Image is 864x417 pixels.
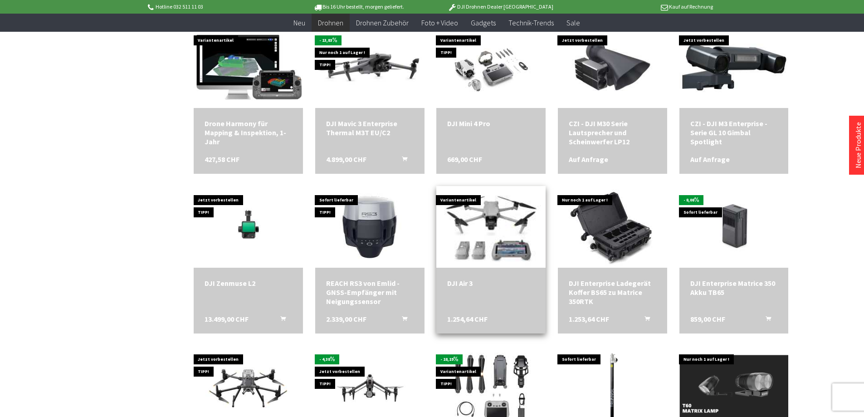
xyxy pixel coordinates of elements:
[502,14,560,32] a: Technik-Trends
[205,314,249,324] span: 13.499,00 CHF
[326,119,414,137] a: DJI Mavic 3 Enterprise Thermal M3T EU/C2 4.899,00 CHF In den Warenkorb
[434,170,548,284] img: DJI Air 3
[755,314,776,326] button: In den Warenkorb
[326,279,414,306] div: REACH RS3 von Emlid - GNSS-Empfänger mit Neigungssensor
[569,279,656,306] div: DJI Enterprise Ladegerät Koffer BS65 zu Matrice 350RTK
[569,119,656,146] div: CZI - DJI M30 Serie Lautsprecher und Scheinwerfer LP12
[690,314,725,324] span: 859,00 CHF
[447,119,535,128] a: DJI Mini 4 Pro 669,00 CHF
[350,14,415,32] a: Drohnen Zubehör
[690,279,778,297] div: DJI Enterprise Matrice 350 Akku TB65
[205,279,292,288] div: DJI Zenmuse L2
[205,119,292,146] div: Drone Harmony für Mapping & Inspektion, 1-Jahr
[430,1,571,12] p: DJI Drohnen Dealer [GEOGRAPHIC_DATA]
[447,155,482,164] span: 669,00 CHF
[560,14,586,32] a: Sale
[440,26,542,108] img: DJI Mini 4 Pro
[315,33,425,102] img: DJI Mavic 3 Enterprise Thermal M3T EU/C2
[205,119,292,146] a: Drone Harmony für Mapping & Inspektion, 1-Jahr 427,58 CHF
[464,14,502,32] a: Gadgets
[447,279,535,288] a: DJI Air 3 1.254,64 CHF
[326,314,366,324] span: 2.339,00 CHF
[690,155,730,164] span: Auf Anfrage
[146,1,288,12] p: Hotline 032 511 11 03
[326,279,414,306] a: REACH RS3 von Emlid - GNSS-Empfänger mit Neigungssensor 2.339,00 CHF In den Warenkorb
[569,119,656,146] a: CZI - DJI M30 Serie Lautsprecher und Scheinwerfer LP12 Auf Anfrage
[287,14,312,32] a: Neu
[391,314,413,326] button: In den Warenkorb
[356,18,409,27] span: Drohnen Zubehör
[421,18,458,27] span: Foto + Video
[269,314,291,326] button: In den Warenkorb
[318,18,343,27] span: Drohnen
[447,279,535,288] div: DJI Air 3
[679,31,789,104] img: CZI - DJI M3 Enterprise - Serie GL 10 Gimbal Spotlight
[329,186,410,268] img: REACH RS3 von Emlid - GNSS-Empfänger mit Neigungssensor
[569,279,656,306] a: DJI Enterprise Ladegerät Koffer BS65 zu Matrice 350RTK 1.253,64 CHF In den Warenkorb
[312,14,350,32] a: Drohnen
[558,28,667,106] img: CZI - DJI M30 Serie Lautsprecher und Scheinwerfer LP12
[205,155,239,164] span: 427,58 CHF
[326,119,414,137] div: DJI Mavic 3 Enterprise Thermal M3T EU/C2
[415,14,464,32] a: Foto + Video
[471,18,496,27] span: Gadgets
[566,18,580,27] span: Sale
[326,155,366,164] span: 4.899,00 CHF
[569,314,609,324] span: 1.253,64 CHF
[391,155,413,167] button: In den Warenkorb
[690,119,778,146] a: CZI - DJI M3 Enterprise - Serie GL 10 Gimbal Spotlight Auf Anfrage
[690,119,778,146] div: CZI - DJI M3 Enterprise - Serie GL 10 Gimbal Spotlight
[854,122,863,168] a: Neue Produkte
[194,33,303,102] img: Drone Harmony für Mapping & Inspektion, 1-Jahr
[571,1,713,12] p: Kauf auf Rechnung
[293,18,305,27] span: Neu
[690,279,778,297] a: DJI Enterprise Matrice 350 Akku TB65 859,00 CHF In den Warenkorb
[205,279,292,288] a: DJI Zenmuse L2 13.499,00 CHF In den Warenkorb
[447,314,488,324] span: 1.254,64 CHF
[194,196,303,258] img: DJI Zenmuse L2
[288,1,430,12] p: Bis 16 Uhr bestellt, morgen geliefert.
[508,18,554,27] span: Technik-Trends
[634,314,655,326] button: In den Warenkorb
[447,119,535,128] div: DJI Mini 4 Pro
[561,186,664,268] img: DJI Enterprise Ladegerät Koffer BS65 zu Matrice 350RTK
[569,155,608,164] span: Auf Anfrage
[683,186,785,268] img: DJI Enterprise Matrice 350 Akku TB65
